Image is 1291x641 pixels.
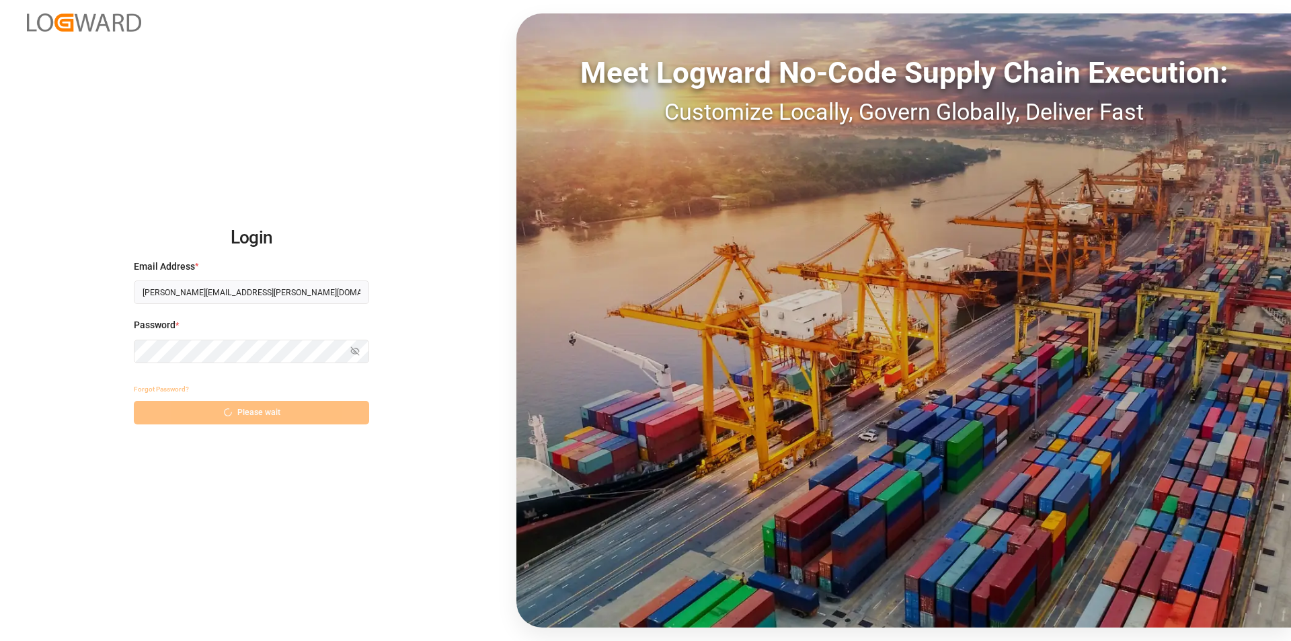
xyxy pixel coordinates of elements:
img: Logward_new_orange.png [27,13,141,32]
div: Meet Logward No-Code Supply Chain Execution: [516,50,1291,95]
div: Customize Locally, Govern Globally, Deliver Fast [516,95,1291,129]
h2: Login [134,217,369,260]
span: Password [134,318,175,332]
input: Enter your email [134,280,369,304]
span: Email Address [134,260,195,274]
